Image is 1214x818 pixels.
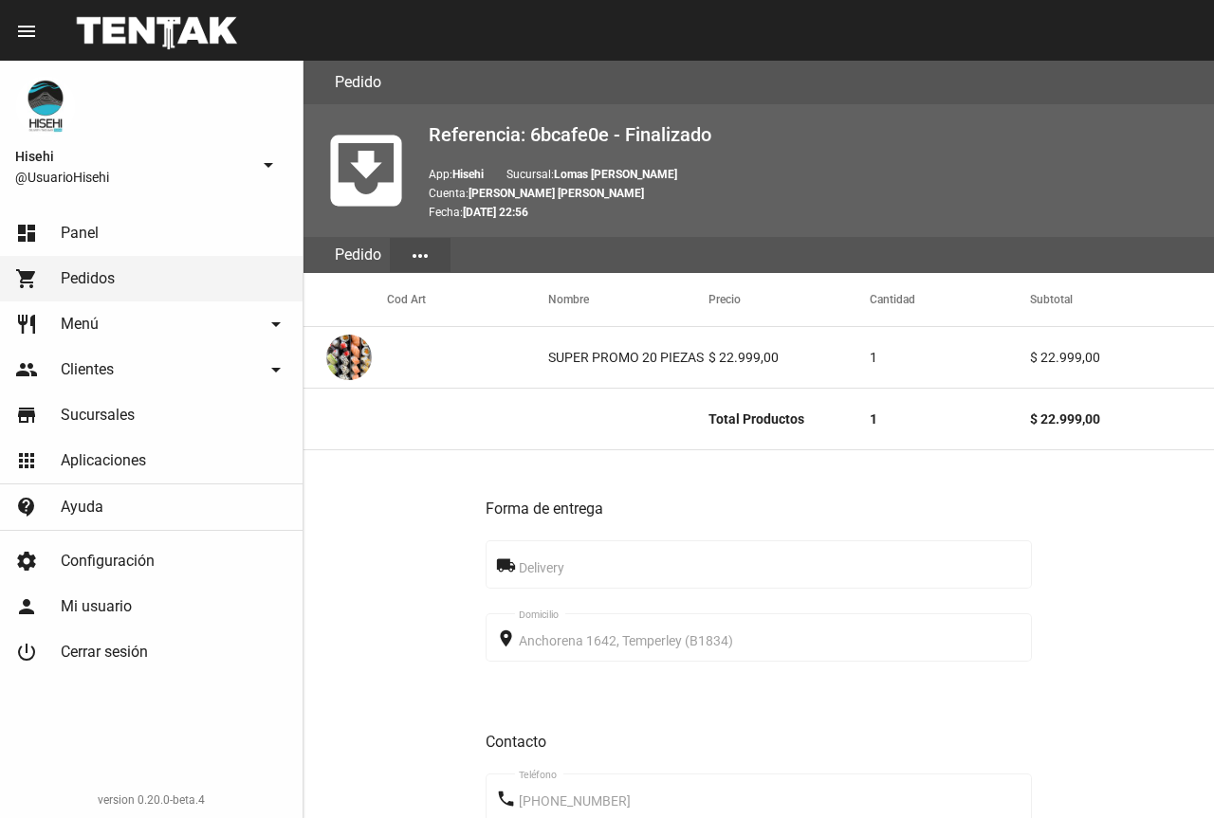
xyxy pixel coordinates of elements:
b: [DATE] 22:56 [463,206,528,219]
mat-header-cell: Nombre [548,273,709,326]
mat-icon: store [15,404,38,427]
b: Hisehi [452,168,484,181]
span: Configuración [61,552,155,571]
mat-icon: dashboard [15,222,38,245]
mat-header-cell: Precio [708,273,870,326]
mat-icon: more_horiz [409,245,432,267]
mat-icon: local_shipping [496,554,519,577]
button: Elegir sección [390,238,451,272]
mat-header-cell: Subtotal [1030,273,1214,326]
mat-header-cell: Cantidad [870,273,1031,326]
mat-icon: person [15,595,38,618]
p: App: Sucursal: [429,165,1199,184]
mat-header-cell: Cod Art [387,273,548,326]
mat-icon: move_to_inbox [319,123,414,218]
span: Pedidos [61,269,115,288]
b: [PERSON_NAME] [PERSON_NAME] [469,187,644,200]
p: Cuenta: [429,184,1199,203]
h2: Referencia: 6bcafe0e - Finalizado [429,119,1199,150]
div: SUPER PROMO 20 PIEZAS [548,348,704,367]
mat-icon: power_settings_new [15,641,38,663]
mat-icon: people [15,358,38,381]
span: Cerrar sesión [61,643,148,662]
h3: Forma de entrega [486,496,1032,522]
h3: Pedido [335,69,381,96]
mat-icon: apps [15,449,38,472]
mat-cell: 1 [870,389,1031,449]
mat-icon: phone [496,788,519,810]
p: Fecha: [429,203,1199,222]
span: Clientes [61,360,114,379]
span: Menú [61,315,99,334]
mat-icon: restaurant [15,313,38,336]
span: @UsuarioHisehi [15,168,249,187]
img: b10aa081-330c-4927-a74e-08896fa80e0a.jpg [15,76,76,136]
mat-cell: $ 22.999,00 [708,327,870,388]
mat-icon: arrow_drop_down [257,154,280,176]
span: Aplicaciones [61,451,146,470]
mat-icon: settings [15,550,38,573]
h3: Contacto [486,729,1032,755]
mat-cell: $ 22.999,00 [1030,389,1214,449]
mat-icon: place [496,627,519,650]
div: Pedido [326,237,390,273]
mat-icon: shopping_cart [15,267,38,290]
iframe: chat widget [1134,742,1195,799]
span: Sucursales [61,406,135,425]
mat-cell: $ 22.999,00 [1030,327,1214,388]
div: version 0.20.0-beta.4 [15,791,287,809]
mat-icon: contact_support [15,496,38,518]
span: Panel [61,224,99,243]
mat-icon: arrow_drop_down [265,358,287,381]
b: Lomas [PERSON_NAME] [554,168,677,181]
img: b592dd6c-ce24-4abb-add9-a11adb66b5f2.jpeg [326,335,372,380]
span: Ayuda [61,498,103,517]
mat-cell: Total Productos [708,389,870,449]
mat-cell: 1 [870,327,1031,388]
mat-icon: arrow_drop_down [265,313,287,336]
mat-icon: menu [15,20,38,43]
span: Mi usuario [61,597,132,616]
span: Hisehi [15,145,249,168]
